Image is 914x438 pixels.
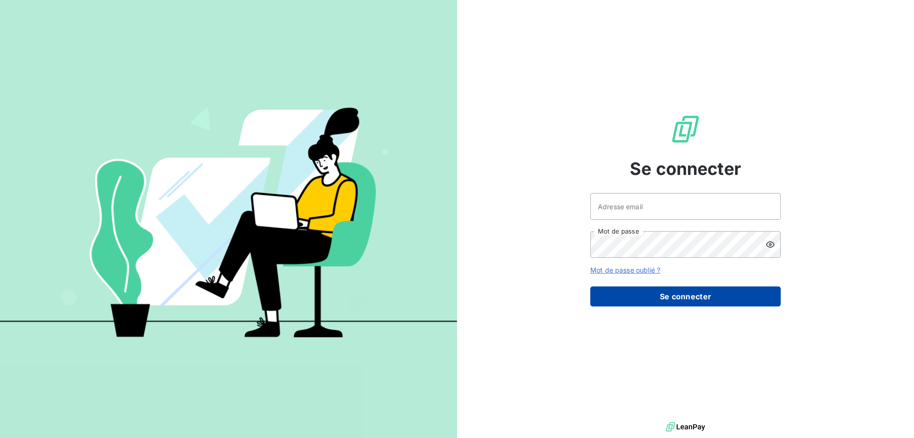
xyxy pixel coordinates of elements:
[590,266,660,274] a: Mot de passe oublié ?
[666,420,705,434] img: logo
[590,286,781,306] button: Se connecter
[590,193,781,220] input: placeholder
[670,114,701,144] img: Logo LeanPay
[630,156,741,182] span: Se connecter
